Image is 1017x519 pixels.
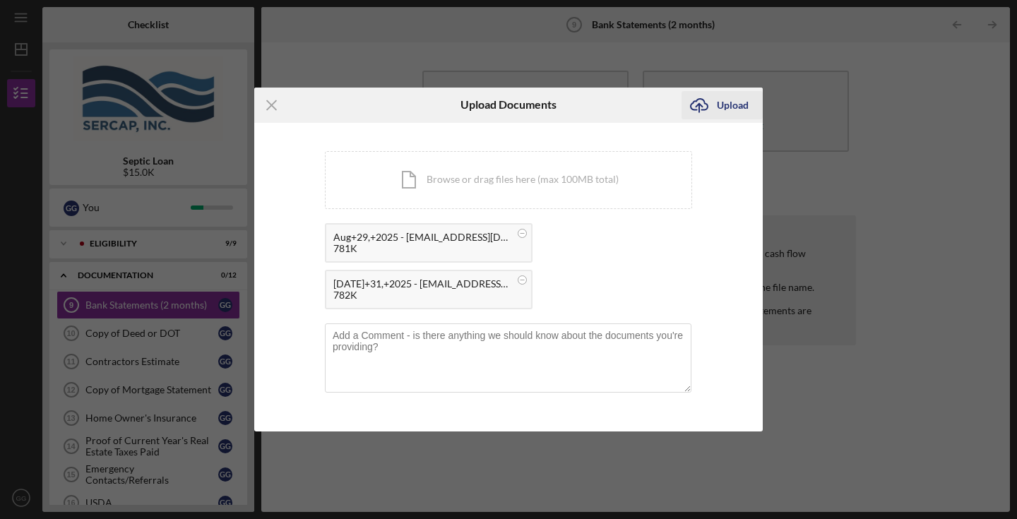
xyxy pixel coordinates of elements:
[717,91,749,119] div: Upload
[333,278,510,290] div: [DATE]+31,+2025 - [EMAIL_ADDRESS][DOMAIN_NAME] - Gmail.pdf
[333,290,510,301] div: 782K
[333,232,510,243] div: Aug+29,+2025 - [EMAIL_ADDRESS][DOMAIN_NAME] - Gmail.pdf
[460,98,557,111] h6: Upload Documents
[682,91,763,119] button: Upload
[333,243,510,254] div: 781K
